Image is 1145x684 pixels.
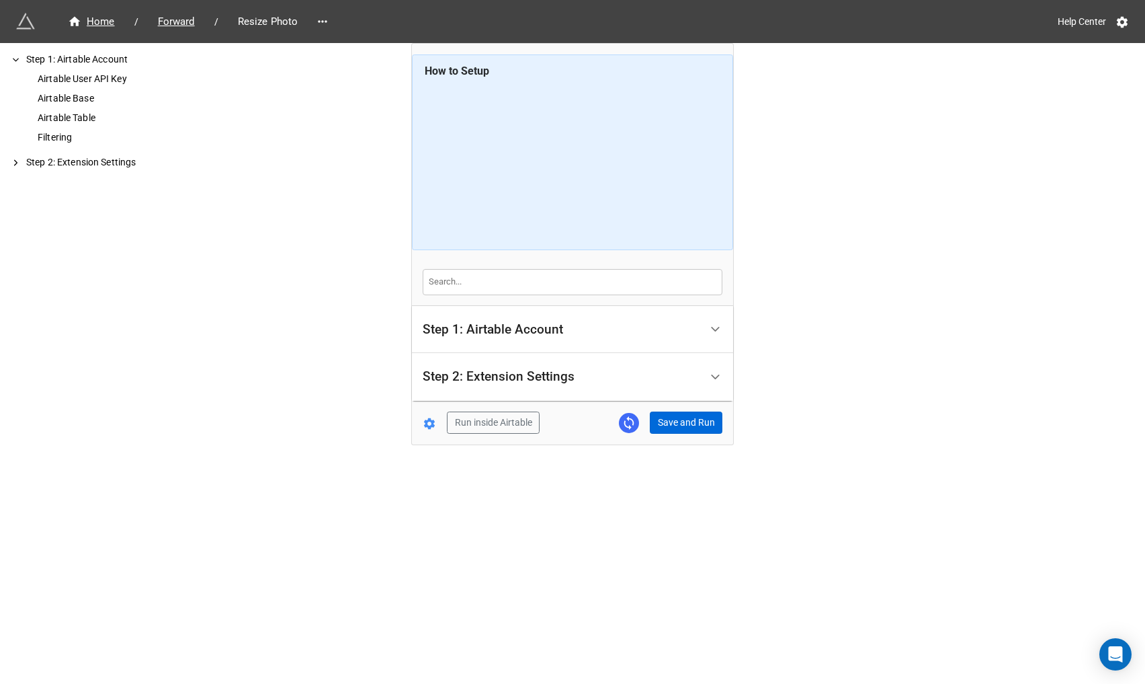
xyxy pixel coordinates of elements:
a: Sync Base Structure [619,413,639,433]
div: Step 2: Extension Settings [412,353,733,401]
button: Run inside Airtable [447,412,540,434]
div: Step 2: Extension Settings [423,370,575,383]
div: Airtable Base [35,91,215,106]
iframe: How to Resize Images on Airtable in Bulk! [425,84,721,239]
div: Step 1: Airtable Account [423,323,563,336]
button: Save and Run [650,412,722,434]
span: Forward [150,14,203,30]
li: / [214,15,218,29]
b: How to Setup [425,65,489,77]
input: Search... [423,269,722,295]
div: Filtering [35,130,215,145]
div: Airtable Table [35,111,215,125]
nav: breadcrumb [54,13,312,30]
div: Home [68,14,115,30]
span: Resize Photo [230,14,306,30]
a: Forward [144,13,209,30]
div: Open Intercom Messenger [1099,638,1132,671]
li: / [134,15,138,29]
div: Step 1: Airtable Account [24,52,215,67]
a: Home [54,13,129,30]
div: Airtable User API Key [35,72,215,86]
a: Help Center [1048,9,1115,34]
img: miniextensions-icon.73ae0678.png [16,12,35,31]
div: Step 2: Extension Settings [24,155,215,169]
div: Step 1: Airtable Account [412,306,733,354]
